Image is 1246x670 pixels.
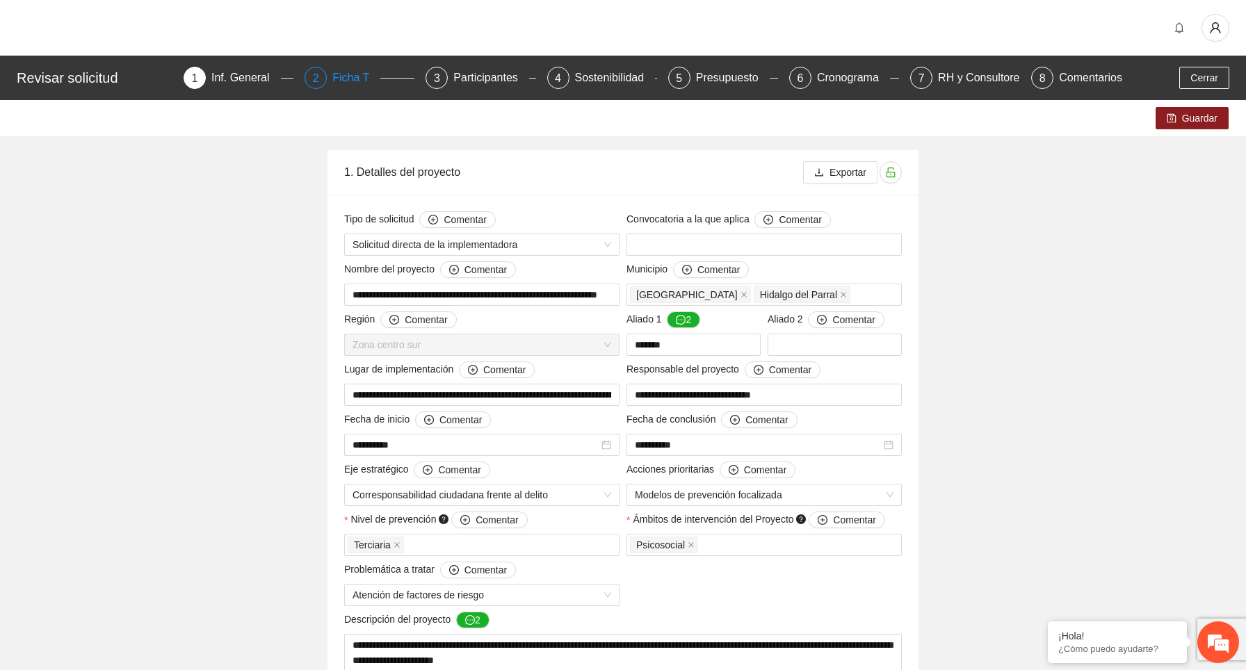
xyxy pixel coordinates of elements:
button: downloadExportar [803,161,877,183]
span: Psicosocial [630,537,698,553]
button: Convocatoria a la que aplica [754,211,830,228]
span: Ámbitos de intervención del Proyecto [633,512,884,528]
span: Aliado 2 [768,311,884,328]
div: 1Inf. General [184,67,293,89]
button: Acciones prioritarias [720,461,795,478]
span: Convocatoria a la que aplica [626,211,831,228]
span: Comentar [464,262,507,277]
span: plus-circle [460,515,470,526]
button: Responsable del proyecto [745,361,820,378]
span: plus-circle [428,215,438,226]
span: plus-circle [682,265,692,276]
span: Zona centro sur [353,334,611,355]
span: Comentar [405,312,447,327]
span: Fecha de inicio [344,411,491,428]
button: unlock [880,161,902,183]
span: plus-circle [449,265,459,276]
span: Comentar [476,512,518,528]
div: Revisar solicitud [17,67,175,89]
div: Ficha T [332,67,380,89]
span: Acciones prioritarias [626,461,795,478]
span: plus-circle [818,515,827,526]
button: Lugar de implementación [459,361,535,378]
span: plus-circle [449,565,459,576]
span: user [1202,22,1229,34]
span: Modelos de prevención focalizada [635,484,893,505]
span: plus-circle [468,365,478,376]
button: Nivel de prevención question-circle [451,512,527,528]
span: Comentar [464,562,507,578]
button: Eje estratégico [414,461,489,478]
span: save [1167,113,1176,124]
span: Tipo de solicitud [344,211,496,228]
span: Corresponsabilidad ciudadana frente al delito [353,484,611,505]
span: 7 [919,72,925,84]
span: Comentar [745,412,788,427]
div: Presupuesto [696,67,770,89]
span: bell [1169,22,1190,33]
span: Aliado 1 [626,311,700,328]
div: 3Participantes [426,67,535,89]
div: Comentarios [1059,67,1122,89]
button: Tipo de solicitud [419,211,495,228]
span: [GEOGRAPHIC_DATA] [636,287,738,302]
span: question-circle [439,514,448,524]
div: 6Cronograma [789,67,899,89]
span: Eje estratégico [344,461,490,478]
span: 1 [192,72,198,84]
div: RH y Consultores [938,67,1036,89]
span: plus-circle [754,365,763,376]
span: Nivel de prevención [350,512,527,528]
button: Aliado 2 [808,311,884,328]
button: saveGuardar [1156,107,1229,129]
span: Psicosocial [636,537,685,553]
span: plus-circle [729,465,738,476]
span: 8 [1039,72,1046,84]
span: Guardar [1182,111,1217,126]
div: Sostenibilidad [575,67,656,89]
button: Nombre del proyecto [440,261,516,278]
div: ¡Hola! [1058,630,1176,642]
span: question-circle [796,514,806,524]
button: user [1201,14,1229,42]
span: unlock [880,167,901,178]
button: Cerrar [1179,67,1229,89]
span: Comentar [779,212,821,227]
span: Comentar [483,362,526,377]
span: Descripción del proyecto [344,612,489,628]
button: Municipio [673,261,749,278]
span: 6 [797,72,803,84]
div: Cronograma [817,67,890,89]
span: download [814,167,824,179]
span: plus-circle [763,215,773,226]
div: 1. Detalles del proyecto [344,152,803,192]
span: Comentar [832,312,875,327]
button: Fecha de conclusión [721,411,797,428]
span: close [394,541,400,548]
div: 8Comentarios [1031,67,1122,89]
div: Inf. General [211,67,281,89]
div: 2Ficha T [305,67,414,89]
div: 4Sostenibilidad [547,67,657,89]
span: Exportar [830,165,866,180]
span: Solicitud directa de la implementadora [353,234,611,255]
button: Descripción del proyecto [456,612,489,628]
span: 3 [434,72,440,84]
span: message [676,315,686,326]
span: Comentar [769,362,811,377]
span: Terciaria [348,537,404,553]
span: close [688,541,695,548]
span: message [465,615,475,626]
button: Aliado 1 [667,311,700,328]
span: Cerrar [1190,70,1218,85]
span: plus-circle [423,465,432,476]
span: Atención de factores de riesgo [353,585,611,605]
span: Lugar de implementación [344,361,535,378]
span: Municipio [626,261,749,278]
span: Comentar [439,412,482,427]
div: 7RH y Consultores [910,67,1020,89]
span: Terciaria [354,537,391,553]
span: Comentar [438,462,480,477]
span: Chihuahua [630,286,751,303]
span: Comentar [744,462,786,477]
